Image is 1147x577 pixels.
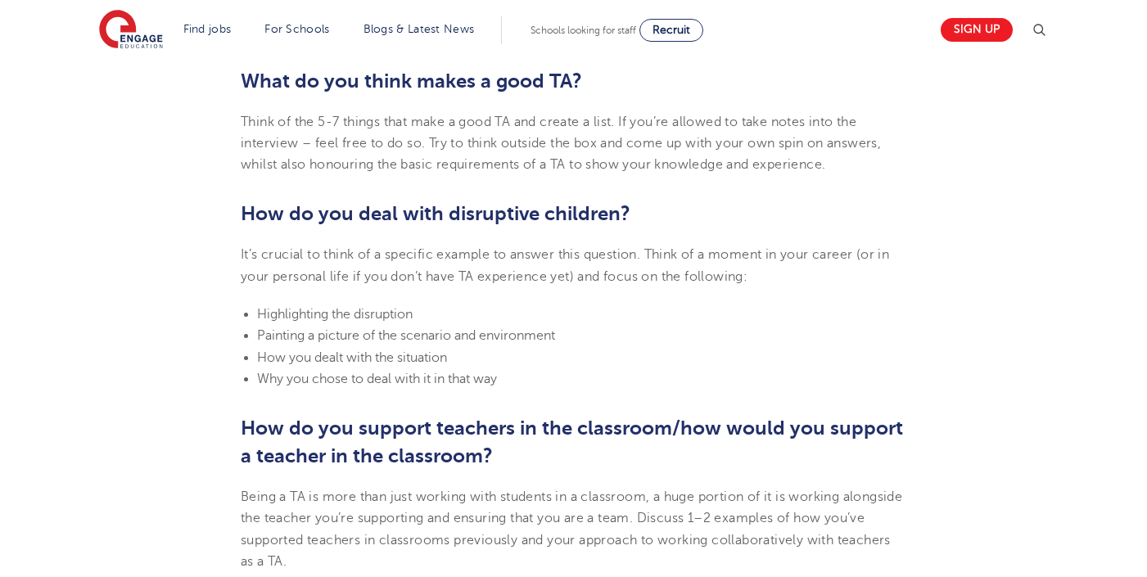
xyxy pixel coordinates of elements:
a: Sign up [941,18,1013,42]
span: It’s crucial to think of a specific example to answer this question. Think of a moment in your ca... [241,247,889,283]
a: Recruit [639,19,703,42]
b: How do you support teachers in the classroom/how would you support a teacher in the classroom? [241,417,903,467]
a: For Schools [264,23,329,35]
span: How you dealt with the situation [257,350,447,365]
span: Highlighting the disruption [257,307,413,322]
span: Why you chose to deal with it in that way [257,372,497,386]
a: Find jobs [183,23,232,35]
span: Being a TA is more than just working with students in a classroom, a huge portion of it is workin... [241,489,902,569]
b: How do you deal with disruptive children? [241,202,630,225]
b: What do you think makes a good TA? [241,70,582,92]
span: Recruit [653,24,690,36]
span: Think of the 5-7 things that make a good TA and create a list. If you’re allowed to take notes in... [241,115,881,173]
a: Blogs & Latest News [364,23,475,35]
span: Schools looking for staff [531,25,636,36]
span: Painting a picture of the scenario and environment [257,328,555,343]
img: Engage Education [99,10,163,51]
